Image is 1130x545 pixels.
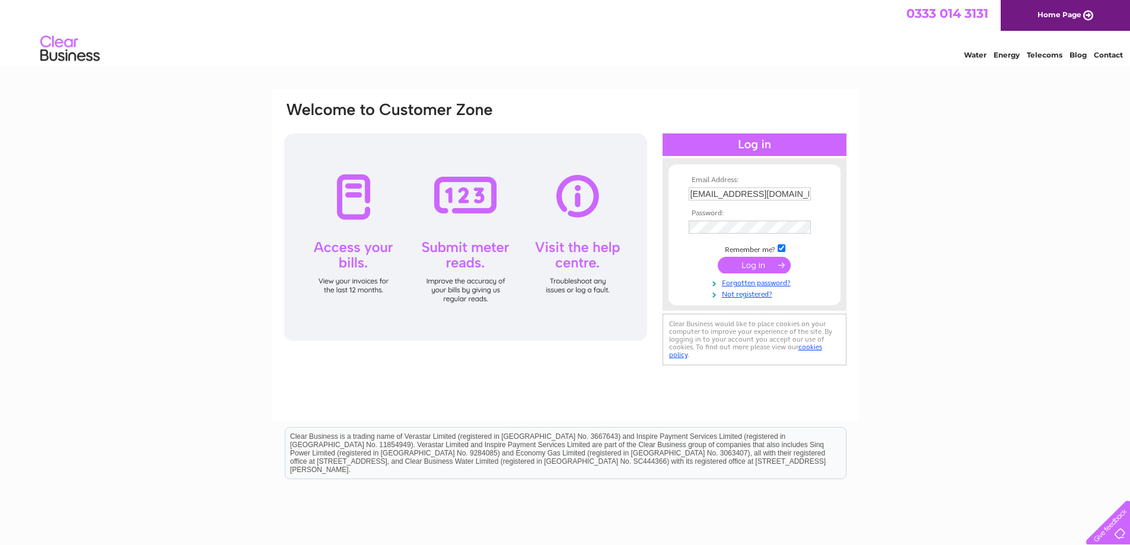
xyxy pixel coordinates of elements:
[1027,50,1062,59] a: Telecoms
[994,50,1020,59] a: Energy
[686,176,823,184] th: Email Address:
[718,257,791,273] input: Submit
[964,50,986,59] a: Water
[686,243,823,254] td: Remember me?
[285,7,846,58] div: Clear Business is a trading name of Verastar Limited (registered in [GEOGRAPHIC_DATA] No. 3667643...
[906,6,988,21] a: 0333 014 3131
[689,288,823,299] a: Not registered?
[1094,50,1123,59] a: Contact
[663,314,846,365] div: Clear Business would like to place cookies on your computer to improve your experience of the sit...
[1069,50,1087,59] a: Blog
[669,343,822,359] a: cookies policy
[686,209,823,218] th: Password:
[40,31,100,67] img: logo.png
[689,276,823,288] a: Forgotten password?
